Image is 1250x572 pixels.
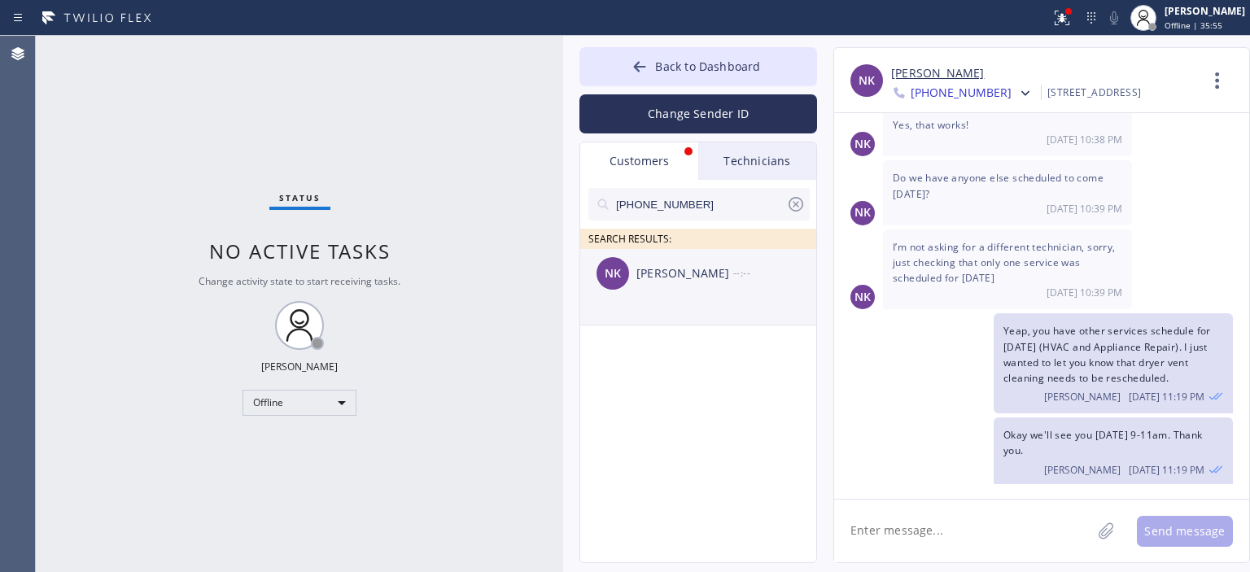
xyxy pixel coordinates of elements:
[893,240,1116,285] span: I’m not asking for a different technician, sorry, just checking that only one service was schedul...
[893,171,1104,200] span: Do we have anyone else scheduled to come [DATE]?
[636,264,733,283] div: [PERSON_NAME]
[1003,324,1211,385] span: Yeap, you have other services schedule for [DATE] (HVAC and Appliance Repair). I just wanted to l...
[605,264,621,283] span: NK
[261,360,338,373] div: [PERSON_NAME]
[279,192,321,203] span: Status
[859,72,875,90] span: NK
[1047,202,1122,216] span: [DATE] 10:39 PM
[1047,83,1141,102] div: [STREET_ADDRESS]
[733,264,818,282] div: --:--
[1165,20,1222,31] span: Offline | 35:55
[1044,390,1121,404] span: [PERSON_NAME]
[1129,390,1204,404] span: [DATE] 11:19 PM
[854,135,871,154] span: NK
[243,390,356,416] div: Offline
[579,94,817,133] button: Change Sender ID
[579,47,817,86] button: Back to Dashboard
[883,107,1132,156] div: 08/11/2025 9:38 AM
[614,188,786,221] input: Search
[1047,286,1122,299] span: [DATE] 10:39 PM
[580,142,698,180] div: Customers
[1044,463,1121,477] span: [PERSON_NAME]
[994,417,1233,486] div: 08/11/2025 9:19 AM
[994,313,1233,413] div: 08/11/2025 9:19 AM
[854,288,871,307] span: NK
[1129,463,1204,477] span: [DATE] 11:19 PM
[911,85,1012,104] span: [PHONE_NUMBER]
[893,118,968,132] span: Yes, that works!
[854,203,871,222] span: NK
[698,142,816,180] div: Technicians
[1165,4,1245,18] div: [PERSON_NAME]
[883,229,1132,310] div: 08/11/2025 9:39 AM
[1137,516,1233,547] button: Send message
[883,160,1132,225] div: 08/11/2025 9:39 AM
[891,64,984,83] a: [PERSON_NAME]
[209,238,391,264] span: No active tasks
[1003,428,1203,457] span: Okay we'll see you [DATE] 9-11am. Thank you.
[588,232,671,246] span: SEARCH RESULTS:
[1047,133,1122,146] span: [DATE] 10:38 PM
[199,274,400,288] span: Change activity state to start receiving tasks.
[1103,7,1125,29] button: Mute
[655,59,760,74] span: Back to Dashboard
